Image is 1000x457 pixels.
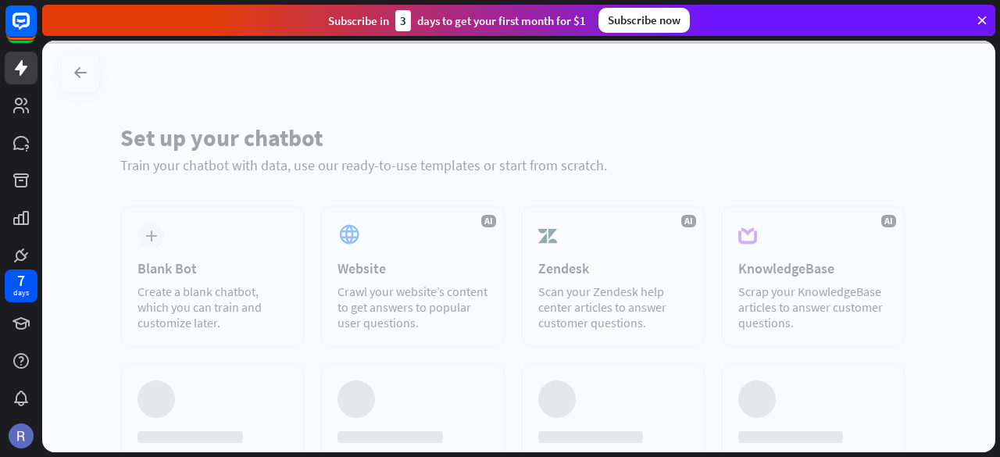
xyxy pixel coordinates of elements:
[17,273,25,287] div: 7
[5,270,37,302] a: 7 days
[395,10,411,31] div: 3
[328,10,586,31] div: Subscribe in days to get your first month for $1
[13,287,29,298] div: days
[598,8,690,33] div: Subscribe now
